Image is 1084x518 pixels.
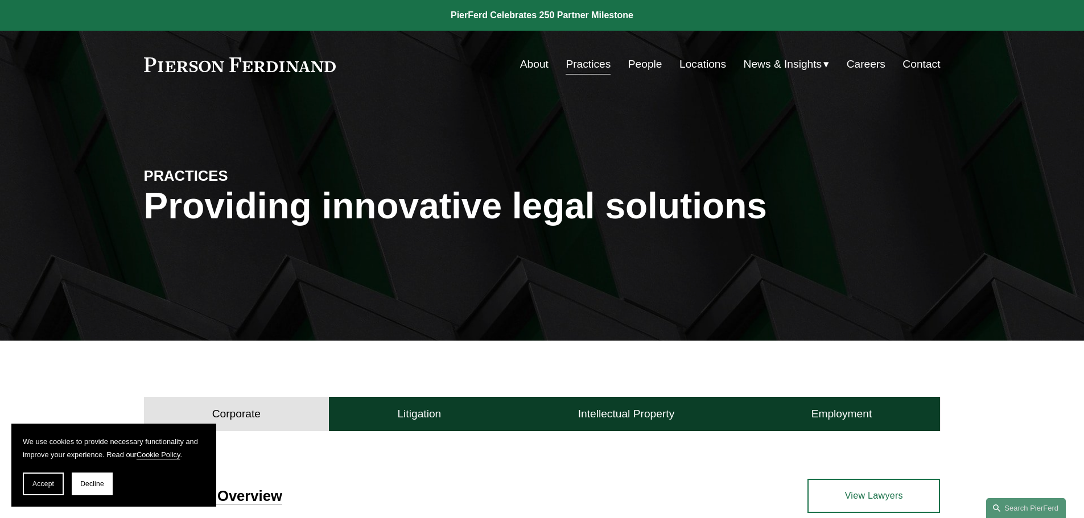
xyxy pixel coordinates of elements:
[986,498,1066,518] a: Search this site
[137,450,180,459] a: Cookie Policy
[144,488,282,504] a: Corporate Overview
[212,407,261,421] h4: Corporate
[744,55,822,74] span: News & Insights
[72,473,113,495] button: Decline
[80,480,104,488] span: Decline
[520,53,549,75] a: About
[23,473,64,495] button: Accept
[23,435,205,461] p: We use cookies to provide necessary functionality and improve your experience. Read our .
[566,53,611,75] a: Practices
[578,407,675,421] h4: Intellectual Property
[11,424,216,507] section: Cookie banner
[902,53,940,75] a: Contact
[397,407,441,421] h4: Litigation
[144,185,941,227] h1: Providing innovative legal solutions
[144,167,343,185] h4: PRACTICES
[847,53,885,75] a: Careers
[744,53,830,75] a: folder dropdown
[32,480,54,488] span: Accept
[679,53,726,75] a: Locations
[811,407,872,421] h4: Employment
[628,53,662,75] a: People
[807,479,940,513] a: View Lawyers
